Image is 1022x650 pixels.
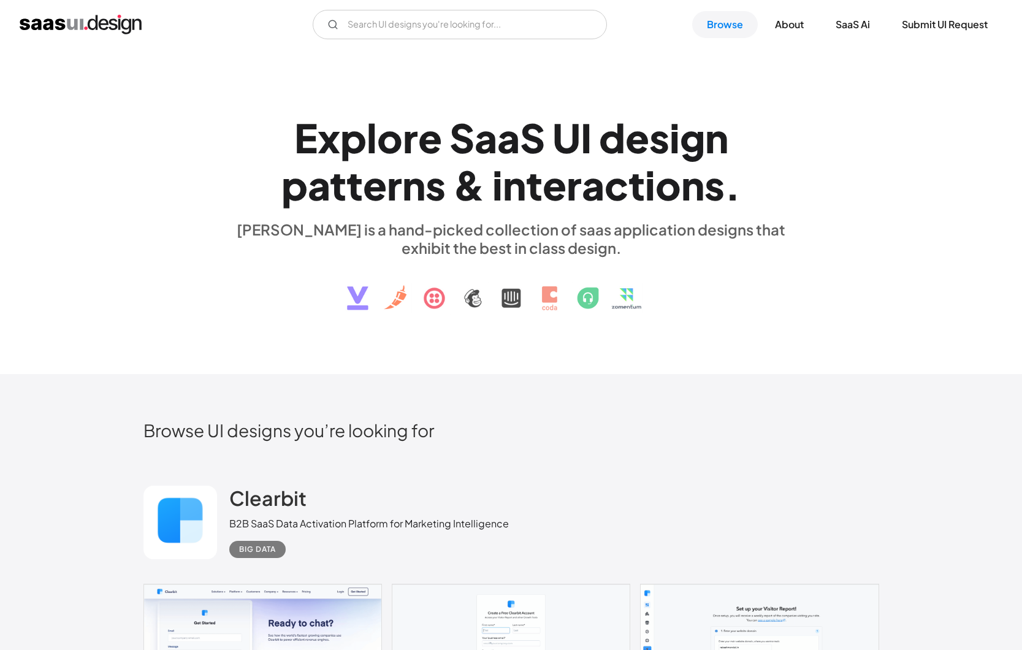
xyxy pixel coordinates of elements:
h1: Explore SaaS UI design patterns & interactions. [229,114,793,208]
a: About [760,11,818,38]
img: text, icon, saas logo [326,257,697,321]
div: Big Data [239,542,276,557]
div: B2B SaaS Data Activation Platform for Marketing Intelligence [229,516,509,531]
a: Browse [692,11,758,38]
h2: Clearbit [229,486,307,510]
a: Submit UI Request [887,11,1002,38]
div: [PERSON_NAME] is a hand-picked collection of saas application designs that exhibit the best in cl... [229,220,793,257]
input: Search UI designs you're looking for... [313,10,607,39]
h2: Browse UI designs you’re looking for [143,419,879,441]
a: Clearbit [229,486,307,516]
a: SaaS Ai [821,11,885,38]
